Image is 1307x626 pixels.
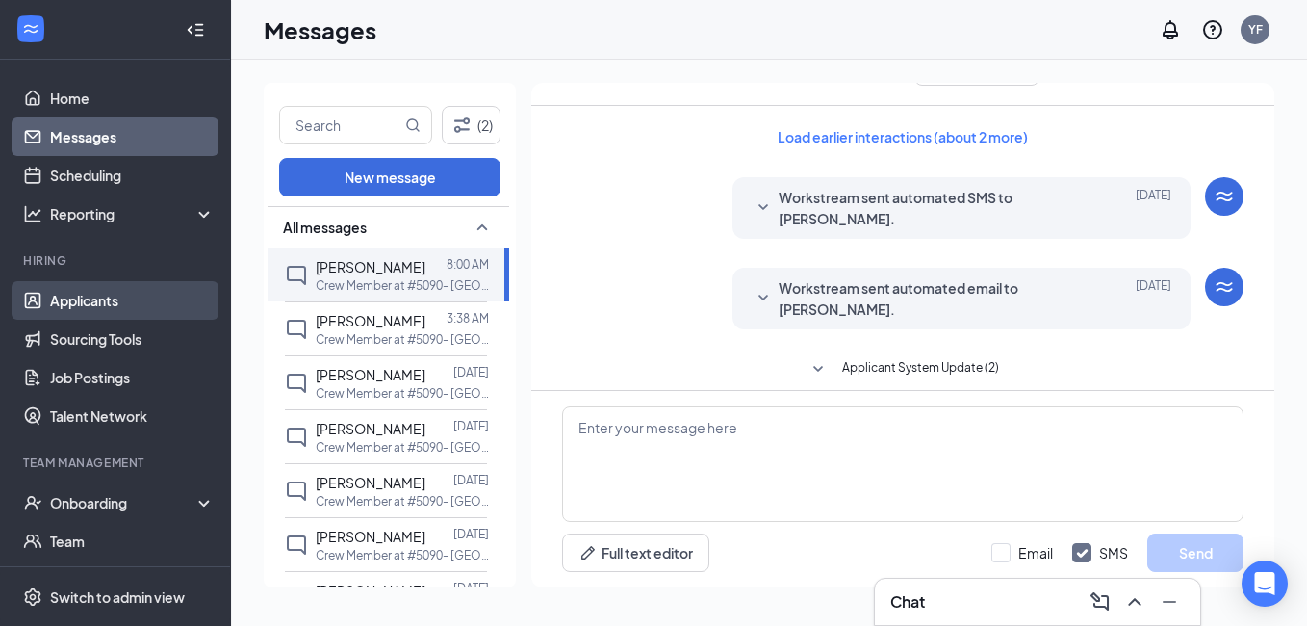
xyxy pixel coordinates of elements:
svg: SmallChevronDown [807,358,830,381]
svg: ChatInactive [285,318,308,341]
p: 8:00 AM [447,256,489,273]
button: Send [1147,534,1243,572]
div: Onboarding [50,493,198,512]
h3: Chat [890,591,925,613]
p: Crew Member at #5090- [GEOGRAPHIC_DATA] [316,493,489,509]
svg: ChevronUp [1123,590,1146,613]
button: Filter (2) [442,106,500,144]
a: Job Postings [50,358,215,397]
button: Load earlier interactions (about 2 more) [761,121,1044,152]
svg: SmallChevronUp [471,216,494,239]
p: 3:38 AM [447,310,489,326]
svg: WorkstreamLogo [21,19,40,39]
div: Reporting [50,204,216,223]
svg: UserCheck [23,493,42,512]
span: [PERSON_NAME] [316,582,425,599]
button: Full text editorPen [562,534,709,572]
input: Search [280,107,401,143]
p: Crew Member at #5090- [GEOGRAPHIC_DATA] [316,331,489,348]
button: SmallChevronDownApplicant System Update (2) [807,358,999,381]
svg: ChatInactive [285,372,308,395]
svg: Filter [450,114,474,137]
h1: Messages [264,13,376,46]
p: [DATE] [453,472,489,488]
svg: ChatInactive [285,480,308,503]
a: Sourcing Tools [50,320,215,358]
button: ComposeMessage [1085,587,1115,617]
svg: QuestionInfo [1201,18,1224,41]
p: Crew Member at #5090- [GEOGRAPHIC_DATA] [316,547,489,563]
svg: Collapse [186,20,205,39]
span: [PERSON_NAME] [316,312,425,329]
div: Switch to admin view [50,587,185,607]
svg: ChatInactive [285,587,308,611]
button: ChevronUp [1119,587,1150,617]
div: Open Intercom Messenger [1242,561,1288,607]
a: Messages [50,117,215,156]
span: Workstream sent automated SMS to [PERSON_NAME]. [779,187,1085,229]
span: [PERSON_NAME] [316,366,425,383]
svg: ChatInactive [285,534,308,557]
a: Applicants [50,281,215,320]
svg: ChatInactive [285,426,308,449]
p: [DATE] [453,580,489,596]
svg: WorkstreamLogo [1213,275,1236,299]
svg: Pen [578,543,598,562]
button: New message [279,158,500,196]
a: Team [50,522,215,561]
svg: Minimize [1158,590,1181,613]
a: Home [50,79,215,117]
span: Applicant System Update (2) [842,358,999,381]
svg: SmallChevronDown [752,196,775,220]
span: [DATE] [1136,277,1171,320]
svg: Notifications [1159,18,1182,41]
span: Workstream sent automated email to [PERSON_NAME]. [779,277,1085,320]
svg: ComposeMessage [1089,590,1112,613]
svg: ChatInactive [285,264,308,287]
p: Crew Member at #5090- [GEOGRAPHIC_DATA] [316,439,489,456]
svg: SmallChevronDown [752,287,775,310]
svg: WorkstreamLogo [1213,185,1236,208]
button: Minimize [1154,587,1185,617]
span: [PERSON_NAME] [316,258,425,275]
svg: Settings [23,587,42,607]
p: Crew Member at #5090- [GEOGRAPHIC_DATA] [316,277,489,294]
span: [PERSON_NAME] [316,474,425,491]
a: Talent Network [50,397,215,435]
p: Crew Member at #5090- [GEOGRAPHIC_DATA] [316,385,489,402]
div: Hiring [23,252,211,269]
span: [PERSON_NAME] [316,420,425,437]
a: Documents [50,561,215,599]
span: [DATE] [1136,187,1171,229]
p: [DATE] [453,364,489,380]
a: Scheduling [50,156,215,195]
p: [DATE] [453,418,489,434]
p: [DATE] [453,526,489,542]
span: [PERSON_NAME] [316,528,425,545]
svg: Analysis [23,204,42,223]
svg: MagnifyingGlass [405,117,421,133]
div: YF [1248,21,1263,38]
div: Team Management [23,455,211,471]
span: All messages [283,218,367,237]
